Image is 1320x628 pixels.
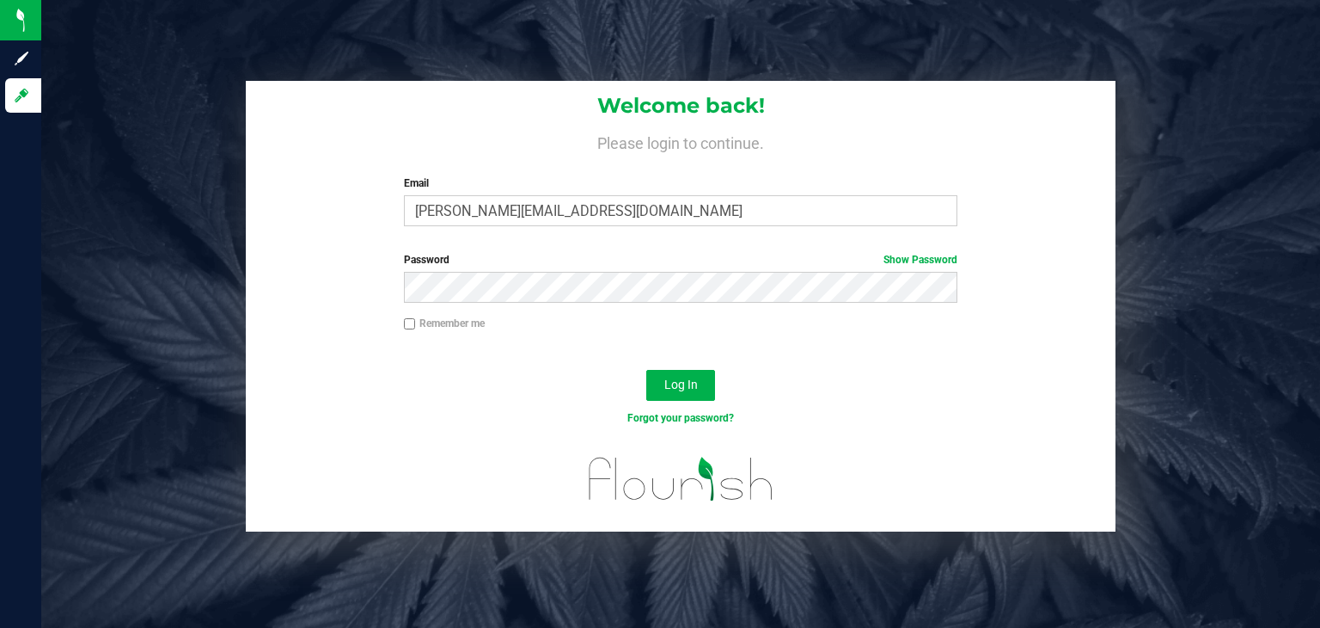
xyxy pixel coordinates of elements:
img: flourish_logo.svg [572,444,790,514]
span: Log In [664,378,698,391]
span: Password [404,254,449,266]
a: Forgot your password? [627,412,734,424]
button: Log In [646,370,715,401]
inline-svg: Log in [13,87,30,104]
inline-svg: Sign up [13,50,30,67]
h1: Welcome back! [246,95,1115,117]
h4: Please login to continue. [246,131,1115,151]
label: Remember me [404,316,485,331]
label: Email [404,175,958,191]
a: Show Password [883,254,957,266]
input: Remember me [404,318,416,330]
